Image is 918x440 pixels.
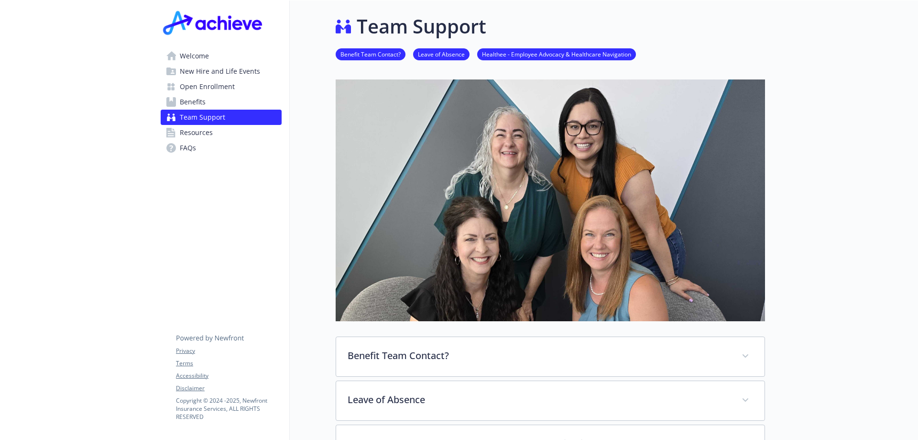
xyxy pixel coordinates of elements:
[161,94,282,110] a: Benefits
[161,140,282,156] a: FAQs
[176,372,281,380] a: Accessibility
[176,347,281,355] a: Privacy
[180,110,225,125] span: Team Support
[348,349,730,363] p: Benefit Team Contact?
[180,140,196,156] span: FAQs
[161,64,282,79] a: New Hire and Life Events
[176,396,281,421] p: Copyright © 2024 - 2025 , Newfront Insurance Services, ALL RIGHTS RESERVED
[336,381,765,420] div: Leave of Absence
[477,49,636,58] a: Healthee - Employee Advocacy & Healthcare Navigation
[357,12,486,41] h1: Team Support
[161,48,282,64] a: Welcome
[336,79,765,321] img: team support page banner
[336,49,405,58] a: Benefit Team Contact?
[336,337,765,376] div: Benefit Team Contact?
[180,48,209,64] span: Welcome
[161,125,282,140] a: Resources
[176,359,281,368] a: Terms
[180,64,260,79] span: New Hire and Life Events
[180,94,206,110] span: Benefits
[348,393,730,407] p: Leave of Absence
[161,79,282,94] a: Open Enrollment
[180,79,235,94] span: Open Enrollment
[180,125,213,140] span: Resources
[161,110,282,125] a: Team Support
[413,49,470,58] a: Leave of Absence
[176,384,281,393] a: Disclaimer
